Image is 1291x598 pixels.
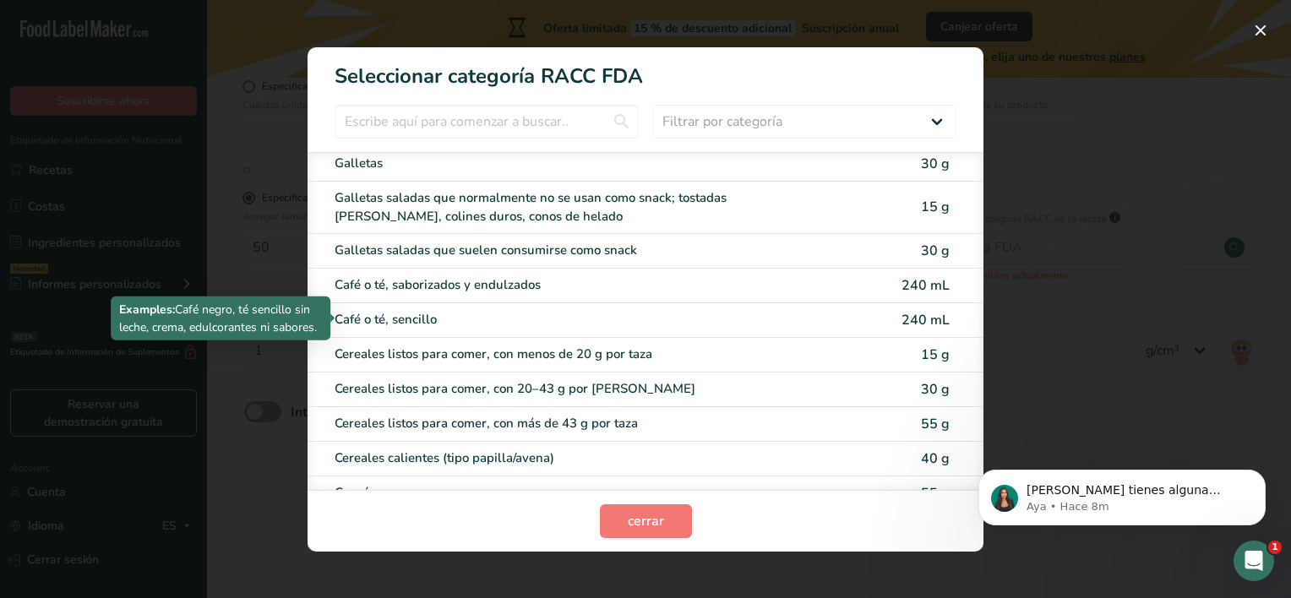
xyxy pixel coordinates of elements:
[335,105,639,139] input: Escribe aquí para comenzar a buscar..
[921,415,950,433] span: 55 g
[335,275,814,295] div: Café o té, saborizados y endulzados
[1268,541,1282,554] span: 1
[335,379,814,399] div: Cereales listos para comer, con 20–43 g por [PERSON_NAME]
[335,241,814,260] div: Galletas saladas que suelen consumirse como snack
[600,504,692,538] button: cerrar
[335,345,814,364] div: Cereales listos para comer, con menos de 20 g por taza
[119,302,175,318] b: Examples:
[335,188,814,226] div: Galletas saladas que normalmente no se usan como snack; tostadas [PERSON_NAME], colines duros, co...
[921,380,950,399] span: 30 g
[921,484,950,503] span: 55 g
[921,198,950,216] span: 15 g
[119,301,322,336] p: Café negro, té sencillo sin leche, crema, edulcorantes ni sabores.
[335,310,814,329] div: Café o té, sencillo
[921,155,950,173] span: 30 g
[308,47,983,91] h1: Seleccionar categoría RACC FDA
[335,483,814,503] div: Cuscús, seco
[902,276,950,295] span: 240 mL
[953,434,1291,552] iframe: Intercom notifications mensaje
[921,242,950,260] span: 30 g
[335,414,814,433] div: Cereales listos para comer, con más de 43 g por taza
[335,448,814,468] div: Cereales calientes (tipo papilla/avena)
[1234,541,1274,581] iframe: Intercom live chat
[628,511,664,531] span: cerrar
[902,311,950,329] span: 240 mL
[335,154,814,173] div: Galletas
[921,345,950,364] span: 15 g
[921,449,950,468] span: 40 g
